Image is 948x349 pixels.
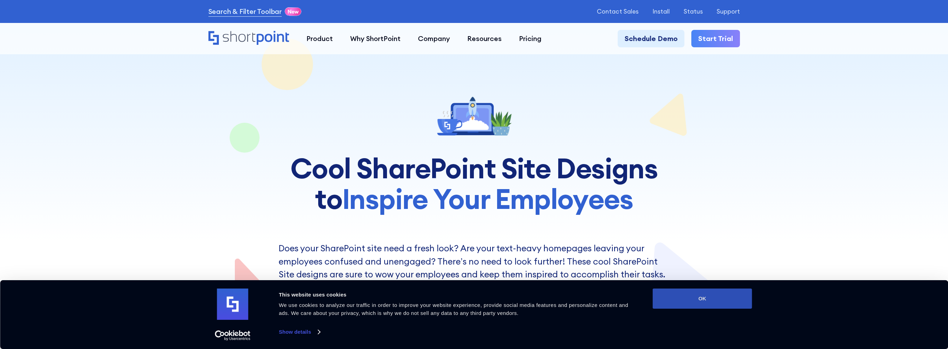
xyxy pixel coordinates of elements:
a: Why ShortPoint [341,30,409,47]
div: Company [418,33,450,44]
p: Does your SharePoint site need a fresh look? Are your text-heavy homepages leaving your employees... [279,242,669,281]
a: Support [717,8,740,15]
a: Home [208,31,289,46]
a: Install [652,8,670,15]
button: OK [653,289,752,309]
a: Company [409,30,459,47]
a: Start Trial [691,30,740,47]
a: Show details [279,327,320,337]
div: Why ShortPoint [350,33,401,44]
a: Pricing [510,30,550,47]
div: Product [306,33,333,44]
a: Resources [459,30,510,47]
div: Resources [467,33,502,44]
img: logo [217,289,248,320]
a: Search & Filter Toolbar [208,6,282,17]
a: Contact Sales [597,8,638,15]
span: Inspire Your Employees [342,181,633,216]
a: Status [684,8,703,15]
a: Schedule Demo [618,30,684,47]
h1: Cool SharePoint Site Designs to [279,153,669,214]
div: Pricing [519,33,542,44]
a: Product [298,30,341,47]
a: Usercentrics Cookiebot - opens in a new window [202,330,263,341]
span: We use cookies to analyze our traffic in order to improve your website experience, provide social... [279,302,628,316]
div: This website uses cookies [279,291,637,299]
